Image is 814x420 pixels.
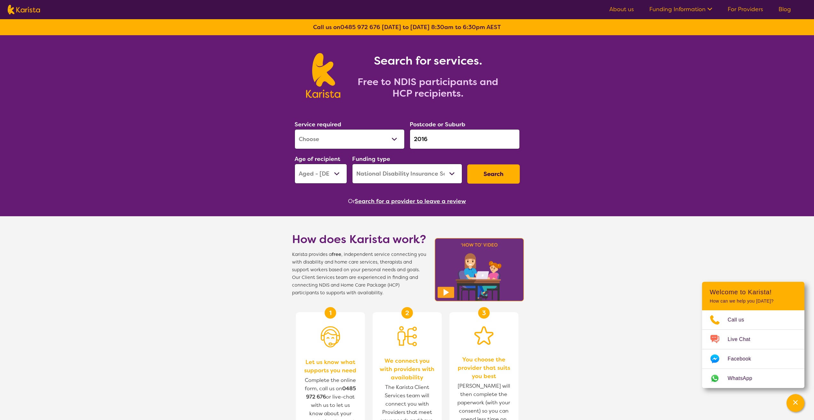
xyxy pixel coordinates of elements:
span: We connect you with providers with availability [379,357,435,382]
b: free [332,251,341,258]
img: Karista video [433,236,526,303]
a: Blog [778,5,791,13]
span: You choose the provider that suits you best [456,355,512,380]
label: Service required [295,121,341,128]
label: Postcode or Suburb [410,121,465,128]
ul: Choose channel [702,310,804,388]
h1: Search for services. [348,53,508,68]
img: Person with headset icon [321,326,340,347]
div: 1 [325,307,336,319]
label: Age of recipient [295,155,340,163]
label: Funding type [352,155,390,163]
h2: Welcome to Karista! [710,288,797,296]
a: About us [609,5,634,13]
b: Call us on [DATE] to [DATE] 8:30am to 6:30pm AEST [313,23,501,31]
img: Karista logo [8,5,40,14]
img: Star icon [474,326,494,345]
button: Search for a provider to leave a review [355,196,466,206]
span: WhatsApp [728,374,760,383]
button: Search [467,164,520,184]
img: Person being matched to services icon [398,326,417,346]
span: Call us [728,315,752,325]
span: Let us know what supports you need [302,358,359,375]
h2: Free to NDIS participants and HCP recipients. [348,76,508,99]
input: Type [410,129,520,149]
button: Channel Menu [786,394,804,412]
span: Live Chat [728,335,758,344]
p: How can we help you [DATE]? [710,298,797,304]
span: Facebook [728,354,759,364]
a: Web link opens in a new tab. [702,369,804,388]
img: Karista logo [306,53,340,98]
a: 0485 972 676 [340,23,380,31]
span: Karista provides a , independent service connecting you with disability and home care services, t... [292,251,426,297]
span: Or [348,196,355,206]
div: 2 [401,307,413,319]
div: 3 [478,307,490,319]
div: Channel Menu [702,282,804,388]
a: Funding Information [649,5,712,13]
h1: How does Karista work? [292,232,426,247]
a: For Providers [728,5,763,13]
